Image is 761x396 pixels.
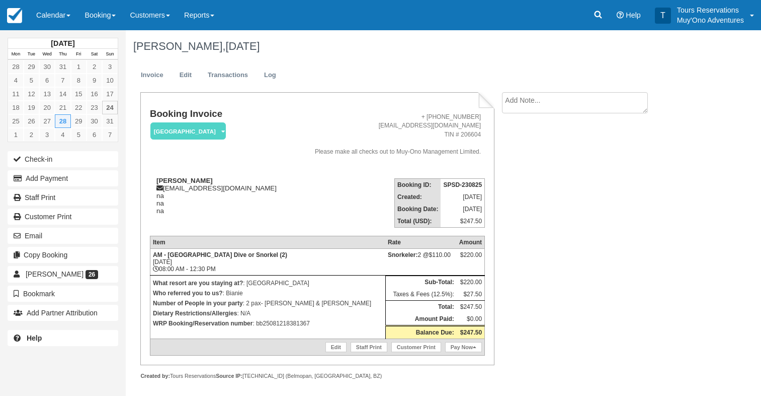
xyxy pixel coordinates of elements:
[153,251,287,258] strong: AM - [GEOGRAPHIC_DATA] Dive or Snorkel (2)
[677,15,744,25] p: Muy'Ono Adventures
[156,177,213,184] strong: [PERSON_NAME]
[351,342,387,352] a: Staff Print
[150,248,385,275] td: [DATE] 08:00 AM - 12:30 PM
[295,113,481,156] address: + [PHONE_NUMBER] [EMAIL_ADDRESS][DOMAIN_NAME] TIN # 206604 Please make all checks out to Muy-Ono ...
[441,215,484,228] td: $247.50
[153,290,223,297] strong: Who referred you to us?
[8,228,118,244] button: Email
[140,372,494,380] div: Tours Reservations [TECHNICAL_ID] (Belmopan, [GEOGRAPHIC_DATA], BZ)
[677,5,744,15] p: Tours Reservations
[55,74,70,87] a: 7
[71,101,87,114] a: 22
[102,74,118,87] a: 10
[26,270,83,278] span: [PERSON_NAME]
[87,128,102,142] a: 6
[150,236,385,248] th: Item
[87,60,102,74] a: 2
[457,300,485,313] td: $247.50
[71,74,87,87] a: 8
[172,65,199,85] a: Edit
[8,330,118,346] a: Help
[133,65,171,85] a: Invoice
[457,288,485,301] td: $27.50
[55,87,70,101] a: 14
[257,65,284,85] a: Log
[385,313,457,326] th: Amount Paid:
[617,12,624,19] i: Help
[153,298,383,308] p: : 2 pax- [PERSON_NAME] & [PERSON_NAME]
[429,251,451,258] span: $110.00
[8,151,118,167] button: Check-in
[39,49,55,60] th: Wed
[8,128,24,142] a: 1
[460,329,482,336] strong: $247.50
[24,114,39,128] a: 26
[102,60,118,74] a: 3
[441,203,484,215] td: [DATE]
[153,288,383,298] p: : Bianie
[395,191,441,203] th: Created:
[102,114,118,128] a: 31
[39,74,55,87] a: 6
[153,318,383,328] p: : bb25081218381367
[216,373,242,379] strong: Source IP:
[8,209,118,225] a: Customer Print
[71,60,87,74] a: 1
[385,276,457,288] th: Sub-Total:
[24,49,39,60] th: Tue
[153,320,252,327] strong: WRP Booking/Reservation number
[55,60,70,74] a: 31
[87,87,102,101] a: 16
[24,87,39,101] a: 12
[8,247,118,263] button: Copy Booking
[443,181,482,188] strong: SPSD-230825
[200,65,256,85] a: Transactions
[71,114,87,128] a: 29
[150,122,222,141] a: [GEOGRAPHIC_DATA]
[71,49,87,60] th: Fri
[385,248,457,275] td: 2 @
[39,128,55,142] a: 3
[388,251,417,258] strong: Snorkeler
[8,286,118,302] button: Bookmark
[55,101,70,114] a: 21
[102,128,118,142] a: 7
[8,266,118,282] a: [PERSON_NAME] 26
[24,101,39,114] a: 19
[395,215,441,228] th: Total (USD):
[8,305,118,321] button: Add Partner Attribution
[8,74,24,87] a: 4
[150,122,226,140] em: [GEOGRAPHIC_DATA]
[51,39,74,47] strong: [DATE]
[55,49,70,60] th: Thu
[153,300,243,307] strong: Number of People in your party
[391,342,441,352] a: Customer Print
[55,128,70,142] a: 4
[225,40,260,52] span: [DATE]
[153,280,243,287] strong: What resort are you staying at?
[8,114,24,128] a: 25
[325,342,347,352] a: Edit
[457,276,485,288] td: $220.00
[457,313,485,326] td: $0.00
[150,109,291,119] h1: Booking Invoice
[8,101,24,114] a: 18
[24,60,39,74] a: 29
[87,74,102,87] a: 9
[39,87,55,101] a: 13
[87,114,102,128] a: 30
[102,49,118,60] th: Sun
[395,178,441,191] th: Booking ID:
[459,251,482,267] div: $220.00
[445,342,482,352] a: Pay Now
[55,114,70,128] a: 28
[385,236,457,248] th: Rate
[153,278,383,288] p: : [GEOGRAPHIC_DATA]
[385,288,457,301] td: Taxes & Fees (12.5%):
[385,325,457,339] th: Balance Due:
[626,11,641,19] span: Help
[655,8,671,24] div: T
[8,170,118,186] button: Add Payment
[133,40,689,52] h1: [PERSON_NAME],
[102,87,118,101] a: 17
